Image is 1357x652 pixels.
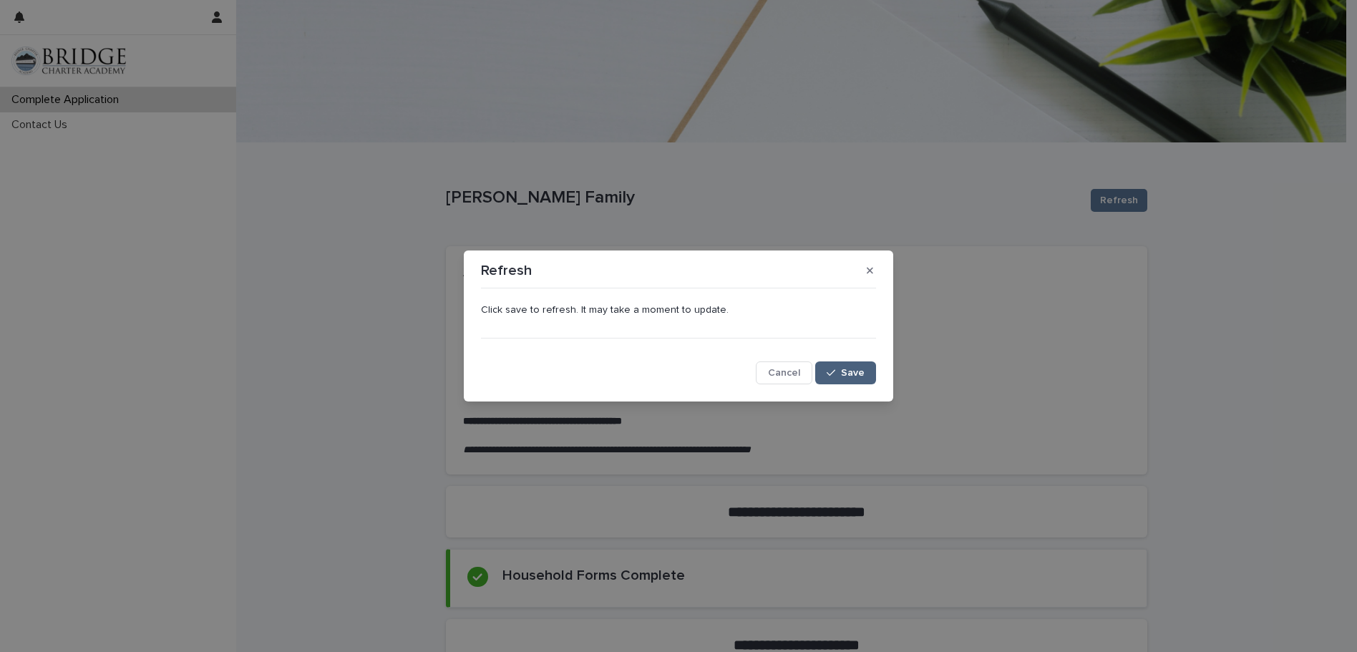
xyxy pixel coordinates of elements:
[768,368,800,378] span: Cancel
[815,361,876,384] button: Save
[756,361,812,384] button: Cancel
[481,262,532,279] p: Refresh
[841,368,865,378] span: Save
[481,304,876,316] p: Click save to refresh. It may take a moment to update.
